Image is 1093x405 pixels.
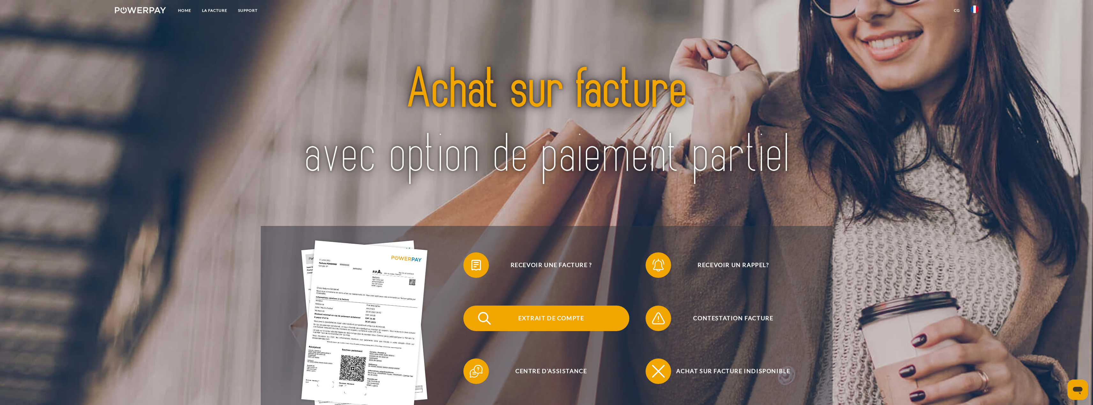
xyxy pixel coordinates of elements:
[646,252,812,278] button: Recevoir un rappel?
[1067,380,1088,400] iframe: Bouton de lancement de la fenêtre de messagerie
[294,40,799,205] img: title-powerpay_fr.svg
[173,5,197,16] a: Home
[655,252,812,278] span: Recevoir un rappel?
[468,363,484,379] img: qb_help.svg
[468,257,484,273] img: qb_bill.svg
[650,310,666,326] img: qb_warning.svg
[233,5,263,16] a: Support
[463,358,629,384] button: Centre d'assistance
[473,252,629,278] span: Recevoir une facture ?
[655,358,812,384] span: Achat sur facture indisponible
[948,5,965,16] a: CG
[115,7,166,13] img: logo-powerpay-white.svg
[197,5,233,16] a: LA FACTURE
[463,306,629,331] button: Extrait de compte
[476,310,492,326] img: qb_search.svg
[655,306,812,331] span: Contestation Facture
[646,358,812,384] button: Achat sur facture indisponible
[971,5,978,13] img: fr
[473,306,629,331] span: Extrait de compte
[650,257,666,273] img: qb_bell.svg
[463,252,629,278] button: Recevoir une facture ?
[650,363,666,379] img: qb_close.svg
[473,358,629,384] span: Centre d'assistance
[646,306,812,331] button: Contestation Facture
